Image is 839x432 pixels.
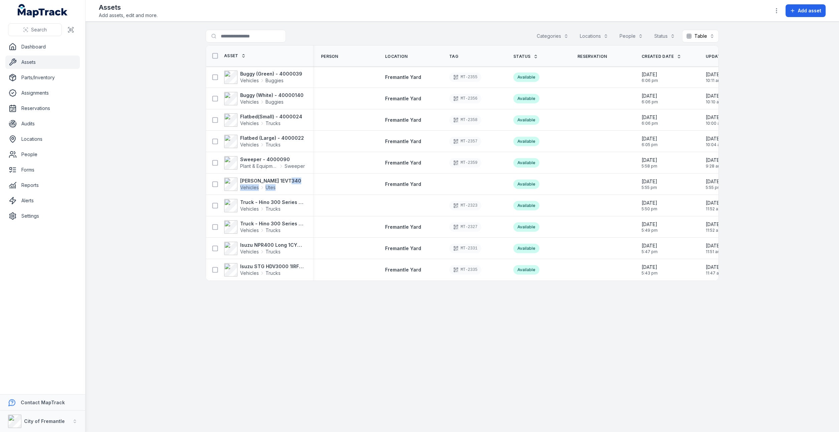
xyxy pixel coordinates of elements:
span: 10:00 am [706,121,723,126]
span: Trucks [266,227,281,234]
a: Flatbed (Large) - 4000022VehiclesTrucks [224,135,304,148]
div: MT-2358 [449,115,481,125]
span: [DATE] [642,178,657,185]
a: Fremantle Yard [385,95,421,102]
div: MT-2327 [449,222,481,232]
a: Updated Date [706,54,746,59]
span: Asset [224,53,238,59]
button: Search [8,23,62,36]
span: [DATE] [706,114,723,121]
strong: Isuzu STG HDV3000 1IRF354 [240,263,305,270]
span: Reservation [577,54,607,59]
a: Created Date [642,54,681,59]
strong: Flatbed (Large) - 4000022 [240,135,304,141]
strong: Flatbed(Small) - 4000024 [240,113,302,120]
span: 5:43 pm [642,271,658,276]
strong: Truck - Hino 300 Series 1IFQ413 [240,220,305,227]
a: Alerts [5,194,80,207]
time: 03/10/2025, 11:51:38 am [706,242,721,254]
strong: Isuzu NPR400 Long 1CYD773 [240,242,305,248]
span: Fremantle Yard [385,96,421,101]
time: 23/09/2025, 6:05:51 pm [642,135,658,147]
span: Vehicles [240,227,259,234]
span: 11:52 am [706,228,722,233]
span: 5:55 pm [642,185,657,190]
span: [DATE] [706,242,721,249]
a: Reservations [5,102,80,115]
time: 03/10/2025, 10:11:32 am [706,71,721,83]
time: 23/09/2025, 5:50:02 pm [642,200,657,212]
div: MT-2357 [449,137,481,146]
div: MT-2335 [449,265,481,275]
a: Status [513,54,538,59]
span: Vehicles [240,248,259,255]
span: [DATE] [642,93,658,99]
strong: Truck - Hino 300 Series 1GIR988 [240,199,305,206]
span: Sweeper [285,163,305,170]
span: [DATE] [642,221,658,228]
a: Audits [5,117,80,130]
span: Plant & Equipment [240,163,278,170]
span: 6:06 pm [642,121,658,126]
a: Settings [5,209,80,223]
span: Vehicles [240,120,259,127]
div: MT-2356 [449,94,481,103]
a: Parts/Inventory [5,71,80,84]
time: 03/10/2025, 11:52:57 am [706,200,722,212]
span: Fremantle Yard [385,267,421,273]
a: Buggy (White) - 40000140VehiclesBuggies [224,92,304,105]
button: Add asset [786,4,826,17]
a: Fremantle Yard [385,117,421,123]
span: Vehicles [240,77,259,84]
span: [DATE] [642,71,658,78]
span: [DATE] [642,242,658,249]
span: Status [513,54,531,59]
time: 23/09/2025, 5:58:47 pm [642,157,657,169]
span: Fremantle Yard [385,138,421,144]
span: [DATE] [706,221,722,228]
a: Asset [224,53,246,59]
time: 03/10/2025, 10:00:48 am [706,114,723,126]
span: 5:55 pm [706,185,721,190]
span: 10:04 am [706,142,723,147]
span: Created Date [642,54,674,59]
a: Assignments [5,86,80,100]
a: Fremantle Yard [385,266,421,273]
strong: [PERSON_NAME] 1EVT340 [240,178,301,184]
time: 23/09/2025, 5:55:26 pm [706,178,721,190]
time: 23/09/2025, 5:55:16 pm [642,178,657,190]
div: MT-2359 [449,158,481,168]
span: Fremantle Yard [385,181,421,187]
span: Vehicles [240,184,259,191]
div: MT-2331 [449,244,481,253]
span: Buggies [266,77,284,84]
div: Available [513,201,539,210]
span: Trucks [266,248,281,255]
span: [DATE] [642,264,658,271]
span: Updated Date [706,54,739,59]
span: Trucks [266,270,281,277]
span: Fremantle Yard [385,160,421,166]
span: 9:28 am [706,164,721,169]
a: Fremantle Yard [385,159,421,166]
span: Trucks [266,120,281,127]
span: 6:06 pm [642,99,658,105]
a: Assets [5,56,80,69]
span: [DATE] [642,135,658,142]
span: Add assets, edit and more. [99,12,158,19]
div: Available [513,115,539,125]
a: Buggy (Green) - 4000039VehiclesBuggies [224,71,302,84]
h2: Assets [99,3,158,12]
span: Fremantle Yard [385,224,421,230]
span: Trucks [266,206,281,212]
span: [DATE] [706,178,721,185]
time: 03/10/2025, 10:04:06 am [706,135,723,147]
a: People [5,148,80,161]
div: Available [513,265,539,275]
span: [DATE] [642,200,657,206]
button: People [615,30,647,42]
span: Trucks [266,141,281,148]
div: MT-2323 [449,201,481,210]
strong: City of Fremantle [24,418,65,424]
